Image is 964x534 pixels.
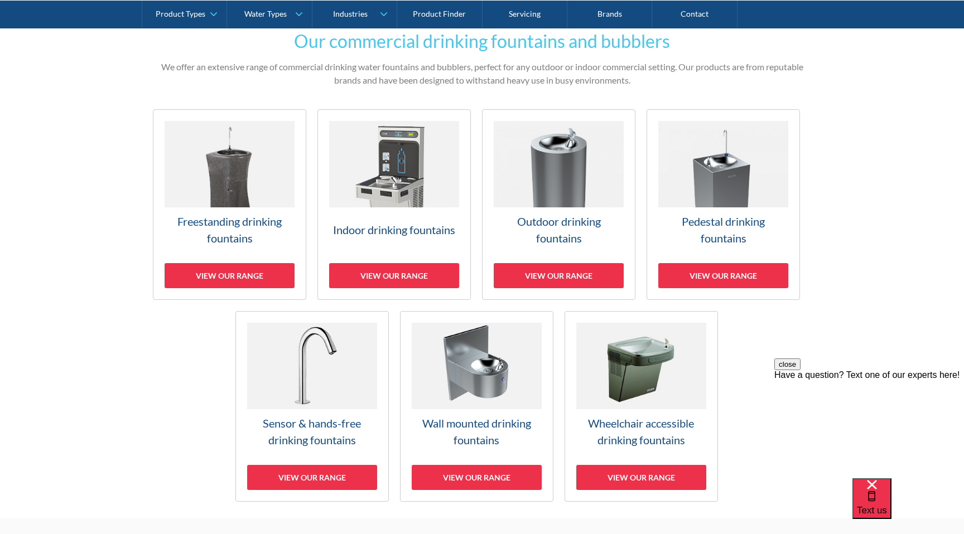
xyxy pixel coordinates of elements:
a: Wheelchair accessible drinking fountainsView our range [565,311,718,502]
a: Outdoor drinking fountainsView our range [482,109,635,300]
a: Wall mounted drinking fountainsView our range [400,311,553,502]
a: Sensor & hands-free drinking fountainsView our range [235,311,389,502]
h3: Outdoor drinking fountains [494,213,624,246]
h3: Indoor drinking fountains [329,221,459,238]
iframe: podium webchat widget prompt [774,358,964,492]
p: We offer an extensive range of commercial drinking water fountains and bubblers, perfect for any ... [153,60,811,87]
div: View our range [329,263,459,288]
a: Freestanding drinking fountainsView our range [153,109,306,300]
div: View our range [412,465,542,490]
div: Industries [333,9,368,18]
iframe: podium webchat widget bubble [852,478,964,534]
div: View our range [658,263,788,288]
h3: Wheelchair accessible drinking fountains [576,415,706,448]
h3: Pedestal drinking fountains [658,213,788,246]
div: Water Types [244,9,287,18]
a: Pedestal drinking fountainsView our range [647,109,800,300]
div: View our range [576,465,706,490]
h3: Wall mounted drinking fountains [412,415,542,448]
div: View our range [165,263,295,288]
div: View our range [247,465,377,490]
div: Product Types [156,9,205,18]
a: Indoor drinking fountainsView our range [317,109,471,300]
h3: Freestanding drinking fountains [165,213,295,246]
h2: Our commercial drinking fountains and bubblers [153,28,811,55]
h3: Sensor & hands-free drinking fountains [247,415,377,448]
div: View our range [494,263,624,288]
